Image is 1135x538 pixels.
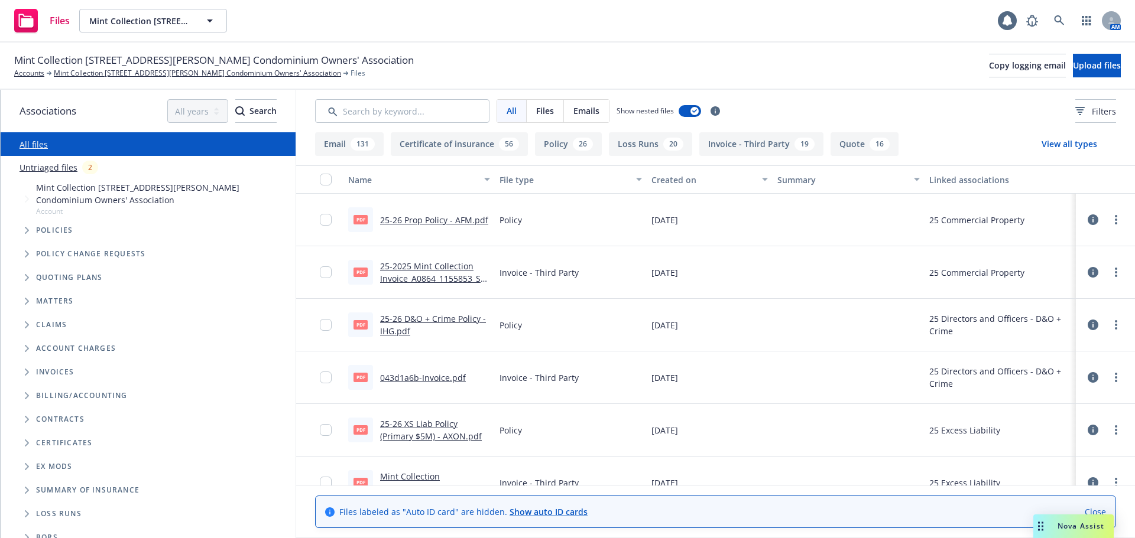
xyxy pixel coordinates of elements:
div: 20 [663,138,683,151]
span: Invoice - Third Party [500,266,579,279]
a: more [1109,318,1123,332]
div: Drag to move [1033,514,1048,538]
span: Loss Runs [36,510,82,517]
span: Nova Assist [1058,521,1104,531]
input: Select all [320,174,332,185]
button: View all types [1023,132,1116,156]
div: 25 Commercial Property [929,214,1024,226]
span: pdf [354,320,368,329]
a: 25-26 XS Liab Policy (Primary $5M) - AXON.pdf [380,418,482,442]
span: Filters [1075,105,1116,118]
span: Files labeled as "Auto ID card" are hidden. [339,506,588,518]
span: Mint Collection [STREET_ADDRESS][PERSON_NAME] Condominium Owners' Association [89,15,192,27]
a: more [1109,213,1123,227]
button: Copy logging email [989,54,1066,77]
a: Close [1085,506,1106,518]
a: 25-26 D&O + Crime Policy - IHG.pdf [380,313,486,337]
span: [DATE] [651,477,678,489]
span: Show nested files [617,106,674,116]
button: File type [495,165,646,194]
button: Email [315,132,384,156]
input: Toggle Row Selected [320,371,332,383]
div: 2 [82,161,98,174]
button: Invoice - Third Party [699,132,823,156]
span: Account charges [36,345,116,352]
span: pdf [354,478,368,487]
span: Summary of insurance [36,487,140,494]
span: Upload files [1073,60,1121,71]
span: Contracts [36,416,85,423]
svg: Search [235,106,245,116]
div: 26 [573,138,593,151]
span: [DATE] [651,214,678,226]
span: pdf [354,268,368,276]
div: 25 Excess Liability [929,424,1000,436]
button: Quote [831,132,899,156]
span: Policy change requests [36,250,145,257]
span: Associations [20,103,76,119]
div: 56 [499,138,519,151]
span: [DATE] [651,319,678,331]
input: Toggle Row Selected [320,424,332,436]
span: All [507,105,517,117]
span: Invoices [36,369,74,376]
span: Mint Collection [STREET_ADDRESS][PERSON_NAME] Condominium Owners' Association [14,53,414,68]
input: Toggle Row Selected [320,266,332,278]
a: 043d1a6b-Invoice.pdf [380,372,466,383]
a: Show auto ID cards [510,506,588,517]
button: Linked associations [925,165,1076,194]
input: Toggle Row Selected [320,214,332,226]
span: pdf [354,373,368,382]
div: Search [235,100,277,122]
span: pdf [354,425,368,434]
a: All files [20,139,48,150]
div: File type [500,174,628,186]
span: Invoice - Third Party [500,371,579,384]
button: Certificate of insurance [391,132,528,156]
span: [DATE] [651,371,678,384]
button: Summary [773,165,924,194]
a: Switch app [1075,9,1098,32]
span: Policy [500,214,522,226]
span: Filters [1092,105,1116,118]
span: Policies [36,227,73,234]
button: Loss Runs [609,132,692,156]
button: Policy [535,132,602,156]
button: Created on [647,165,773,194]
button: Name [343,165,495,194]
a: Report a Bug [1020,9,1044,32]
div: 19 [794,138,815,151]
span: Files [50,16,70,25]
div: 25 Directors and Officers - D&O + Crime [929,312,1071,337]
button: Mint Collection [STREET_ADDRESS][PERSON_NAME] Condominium Owners' Association [79,9,227,32]
button: Filters [1075,99,1116,123]
a: Accounts [14,68,44,79]
span: Mint Collection [STREET_ADDRESS][PERSON_NAME] Condominium Owners' Association [36,181,291,206]
span: Quoting plans [36,274,103,281]
a: Mint Collection [STREET_ADDRESS][PERSON_NAME] Condominium Owners' Association [54,68,341,79]
button: Upload files [1073,54,1121,77]
a: more [1109,370,1123,384]
span: Account [36,206,291,216]
span: Matters [36,298,73,305]
span: Policy [500,424,522,436]
a: Search [1048,9,1071,32]
span: Invoice - Third Party [500,477,579,489]
span: Ex Mods [36,463,72,470]
div: 25 Excess Liability [929,477,1000,489]
div: Linked associations [929,174,1071,186]
span: Files [536,105,554,117]
a: more [1109,265,1123,279]
span: pdf [354,215,368,224]
a: 25-2025 Mint Collection Invoice_A0864_1155853_SN-V002232_20250903T095110.pdf [380,260,490,309]
span: [DATE] [651,266,678,279]
input: Toggle Row Selected [320,477,332,488]
div: Created on [651,174,755,186]
span: Billing/Accounting [36,392,128,399]
a: 25-26 Prop Policy - AFM.pdf [380,214,488,226]
a: Untriaged files [20,161,77,174]
span: [DATE] [651,424,678,436]
a: more [1109,475,1123,490]
div: 25 Directors and Officers - D&O + Crime [929,365,1071,390]
div: 25 Commercial Property [929,266,1024,279]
